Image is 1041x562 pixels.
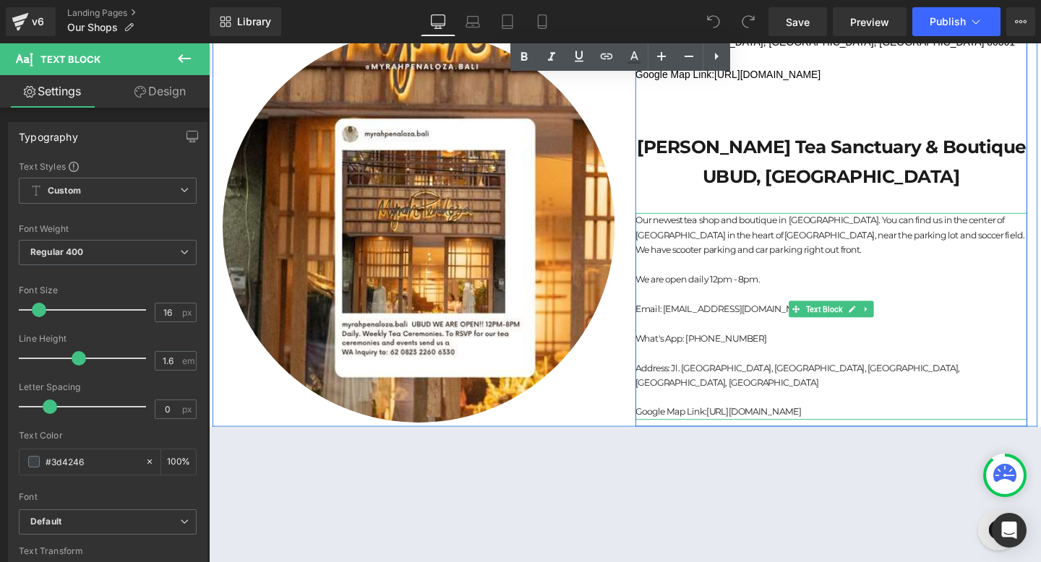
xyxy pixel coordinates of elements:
span: Publish [930,16,966,27]
p: What's App: [PHONE_NUMBER] [448,303,860,318]
span: Our Shops [67,22,118,33]
button: More [1006,7,1035,36]
div: % [161,449,196,475]
div: Text Styles [19,160,197,172]
i: Default [30,516,61,528]
span: px [182,308,194,317]
span: Text Block [625,271,669,288]
b: Regular 400 [30,246,84,257]
div: Font Size [19,285,197,295]
span: Text Block [40,53,100,65]
a: Tablet [490,7,525,36]
div: Typography [19,123,78,143]
a: Laptop [455,7,490,36]
a: [URL][DOMAIN_NAME] [531,27,643,39]
a: Landing Pages [67,7,210,19]
a: Desktop [421,7,455,36]
button: Undo [699,7,728,36]
div: Font [19,492,197,502]
a: Design [108,75,213,108]
span: Save [786,14,810,30]
div: Text Transform [19,546,197,556]
div: Font Weight [19,224,197,234]
p: We are open daily 12pm - 8pm. [448,241,860,256]
div: Text Color [19,431,197,441]
p: Address: Jl. [GEOGRAPHIC_DATA], [GEOGRAPHIC_DATA], [GEOGRAPHIC_DATA], [GEOGRAPHIC_DATA], [GEOGRAP... [448,334,860,365]
div: Letter Spacing [19,382,197,392]
span: px [182,405,194,414]
b: Custom [48,185,81,197]
a: Expand / Collapse [684,271,699,288]
h1: [PERSON_NAME] Tea Sanctuary & Boutique UBUD, [GEOGRAPHIC_DATA] [448,94,860,156]
span: Library [237,15,271,28]
div: Line Height [19,334,197,344]
a: Mobile [525,7,560,36]
button: Redo [734,7,763,36]
div: v6 [29,12,47,31]
button: Publish [912,7,1001,36]
div: Open Intercom Messenger [992,513,1027,548]
a: [URL][DOMAIN_NAME] [523,381,622,393]
span: Google Map Link: [448,27,643,39]
span: Preview [850,14,889,30]
span: em [182,356,194,366]
iframe: Gorgias live chat messenger [801,485,859,538]
a: v6 [6,7,56,36]
p: Google Map Link: [448,380,860,395]
a: New Library [210,7,281,36]
input: Color [46,454,138,470]
p: Our newest tea shop and boutique in [GEOGRAPHIC_DATA]. You can find us in the center of [GEOGRAPH... [448,178,860,225]
a: Preview [833,7,907,36]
